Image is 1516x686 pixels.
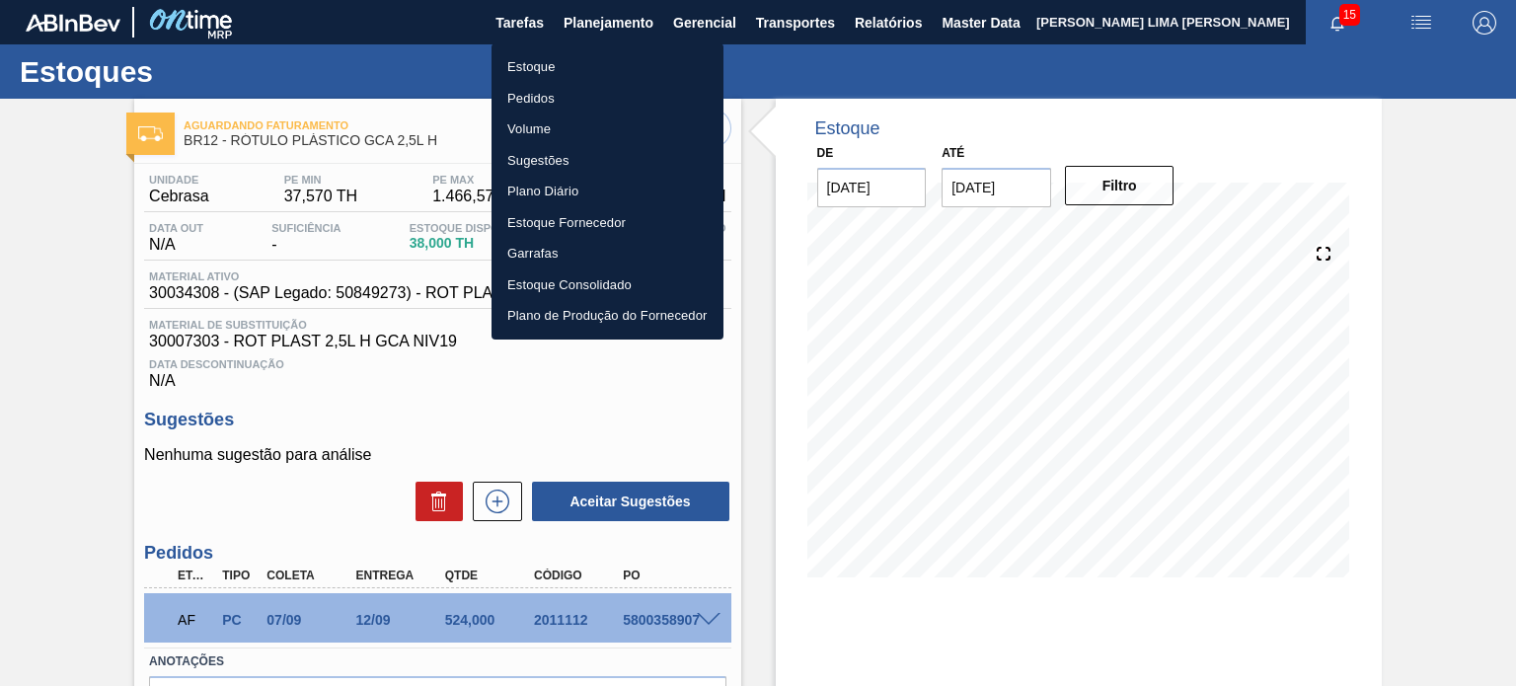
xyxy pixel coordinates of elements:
[492,83,723,114] a: Pedidos
[492,238,723,269] a: Garrafas
[492,176,723,207] a: Plano Diário
[492,207,723,239] a: Estoque Fornecedor
[492,300,723,332] a: Plano de Produção do Fornecedor
[492,51,723,83] a: Estoque
[492,269,723,301] a: Estoque Consolidado
[492,145,723,177] a: Sugestões
[492,114,723,145] a: Volume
